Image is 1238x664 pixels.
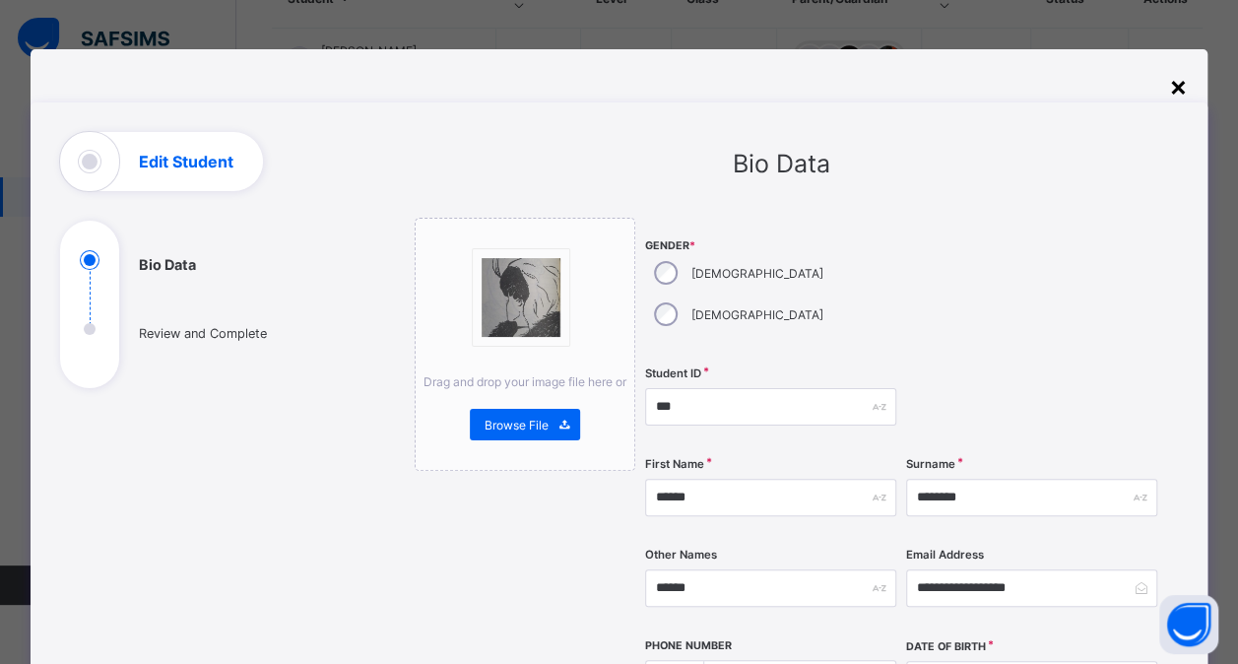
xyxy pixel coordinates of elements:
[645,457,704,471] label: First Name
[691,266,823,281] label: [DEMOGRAPHIC_DATA]
[733,149,830,178] span: Bio Data
[645,239,896,252] span: Gender
[906,457,955,471] label: Surname
[415,218,634,471] div: bannerImageDrag and drop your image file here orBrowse File
[691,307,823,322] label: [DEMOGRAPHIC_DATA]
[139,154,233,169] h1: Edit Student
[482,258,560,337] img: bannerImage
[645,639,732,652] label: Phone Number
[906,640,986,653] label: Date of Birth
[645,548,717,562] label: Other Names
[424,374,626,389] span: Drag and drop your image file here or
[1169,69,1188,102] div: ×
[485,418,549,432] span: Browse File
[1159,595,1218,654] button: Open asap
[645,366,701,380] label: Student ID
[906,548,984,562] label: Email Address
